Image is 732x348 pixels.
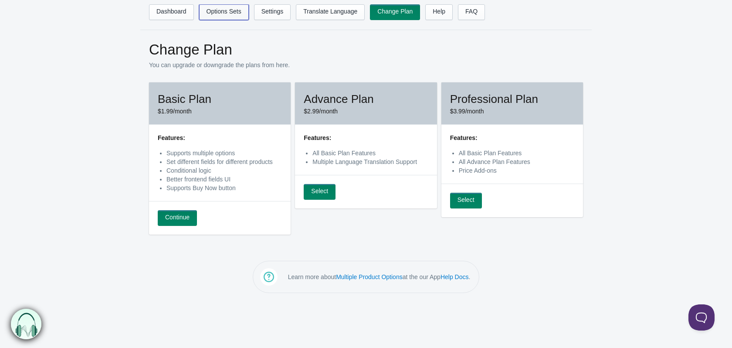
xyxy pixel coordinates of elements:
a: Select [450,193,482,208]
h1: Change Plan [149,41,583,58]
p: Learn more about at the our App . [288,273,471,281]
h2: Basic Plan [158,91,282,107]
a: Help [425,4,453,20]
a: Translate Language [296,4,365,20]
img: bxm.png [10,309,41,340]
a: Continue [158,210,197,226]
span: $1.99/month [158,108,192,115]
strong: Features: [304,134,331,141]
a: Dashboard [149,4,194,20]
a: Multiple Product Options [336,273,403,280]
a: Settings [254,4,291,20]
li: Price Add-ons [459,166,574,175]
a: Select [304,184,335,200]
a: Options Sets [199,4,249,20]
a: Change Plan [370,4,420,20]
a: FAQ [458,4,485,20]
li: Multiple Language Translation Support [312,157,428,166]
strong: Features: [450,134,478,141]
li: All Basic Plan Features [312,149,428,157]
li: Supports Buy Now button [166,184,282,192]
li: Supports multiple options [166,149,282,157]
li: Set different fields for different products [166,157,282,166]
li: All Basic Plan Features [459,149,574,157]
iframe: Toggle Customer Support [688,304,715,331]
strong: Features: [158,134,185,141]
p: You can upgrade or downgrade the plans from here. [149,61,583,69]
h2: Advance Plan [304,91,428,107]
a: Help Docs [441,273,469,280]
li: Better frontend fields UI [166,175,282,184]
span: $2.99/month [304,108,338,115]
li: Conditional logic [166,166,282,175]
h2: Professional Plan [450,91,574,107]
li: All Advance Plan Features [459,157,574,166]
span: $3.99/month [450,108,484,115]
